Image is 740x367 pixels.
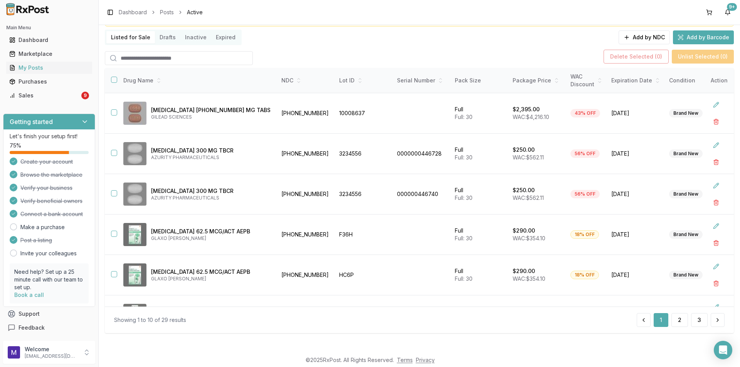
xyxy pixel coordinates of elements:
[709,236,723,250] button: Delete
[277,215,335,255] td: [PHONE_NUMBER]
[397,77,446,84] div: Serial Number
[6,33,92,47] a: Dashboard
[151,187,271,195] p: [MEDICAL_DATA] 300 MG TBCR
[81,92,89,99] div: 9
[9,78,89,85] div: Purchases
[570,73,602,88] div: WAC Discount
[14,292,44,298] a: Book a call
[513,194,544,201] span: WAC: $562.11
[180,31,211,44] button: Inactive
[106,31,155,44] button: Listed for Sale
[669,109,703,117] div: Brand New
[151,154,271,161] p: AZURITY PHARMACEUTICALS
[211,31,240,44] button: Expired
[611,109,660,117] span: [DATE]
[3,62,95,74] button: My Posts
[123,77,271,84] div: Drug Name
[397,357,413,363] a: Terms
[6,89,92,102] a: Sales9
[335,255,392,295] td: HC6P
[513,154,544,161] span: WAC: $562.11
[709,219,723,233] button: Edit
[20,158,73,166] span: Create your account
[709,300,723,314] button: Edit
[6,75,92,89] a: Purchases
[450,68,508,93] th: Pack Size
[339,77,388,84] div: Lot ID
[277,93,335,134] td: [PHONE_NUMBER]
[3,3,52,15] img: RxPost Logo
[513,106,540,113] p: $2,395.00
[450,174,508,215] td: Full
[619,30,670,44] button: Add by NDC
[281,77,330,84] div: NDC
[9,50,89,58] div: Marketplace
[691,313,708,327] button: 3
[6,61,92,75] a: My Posts
[450,134,508,174] td: Full
[20,184,72,192] span: Verify your business
[335,174,392,215] td: 3234556
[709,98,723,112] button: Edit
[3,48,95,60] button: Marketplace
[277,134,335,174] td: [PHONE_NUMBER]
[14,268,84,291] p: Need help? Set up a 25 minute call with our team to set up.
[335,215,392,255] td: F36H
[151,147,271,154] p: [MEDICAL_DATA] 300 MG TBCR
[654,313,668,327] button: 1
[611,231,660,238] span: [DATE]
[671,313,688,327] a: 2
[151,228,271,235] p: [MEDICAL_DATA] 62.5 MCG/ACT AEPB
[20,250,77,257] a: Invite your colleagues
[18,324,45,332] span: Feedback
[3,34,95,46] button: Dashboard
[187,8,203,16] span: Active
[416,357,435,363] a: Privacy
[709,196,723,209] button: Delete
[123,304,146,327] img: Jublia 10 % SOLN
[335,93,392,134] td: 10008637
[9,64,89,72] div: My Posts
[151,268,271,276] p: [MEDICAL_DATA] 62.5 MCG/ACT AEPB
[123,102,146,125] img: Biktarvy 50-200-25 MG TABS
[673,30,734,44] button: Add by Barcode
[114,316,186,324] div: Showing 1 to 10 of 29 results
[3,321,95,335] button: Feedback
[123,263,146,287] img: Incruse Ellipta 62.5 MCG/ACT AEPB
[450,93,508,134] td: Full
[20,210,83,218] span: Connect a bank account
[455,235,473,241] span: Full: 30
[151,106,271,114] p: [MEDICAL_DATA] [PHONE_NUMBER] MG TABS
[10,142,21,149] span: 75 %
[151,276,271,282] p: GLAXO [PERSON_NAME]
[570,149,600,158] div: 56% OFF
[123,142,146,165] img: Horizant 300 MG TBCR
[705,68,734,93] th: Action
[570,190,600,198] div: 56% OFF
[513,114,549,120] span: WAC: $4,216.10
[20,197,82,205] span: Verify beneficial owners
[669,149,703,158] div: Brand New
[611,190,660,198] span: [DATE]
[3,75,95,88] button: Purchases
[455,194,473,201] span: Full: 30
[9,36,89,44] div: Dashboard
[151,235,271,241] p: GLAXO [PERSON_NAME]
[3,89,95,102] button: Sales9
[277,295,335,336] td: [PHONE_NUMBER]
[8,346,20,359] img: User avatar
[611,77,660,84] div: Expiration Date
[513,267,535,275] p: $290.00
[25,345,78,353] p: Welcome
[709,277,723,290] button: Delete
[20,171,82,179] span: Browse the marketplace
[455,275,473,282] span: Full: 30
[450,255,508,295] td: Full
[160,8,174,16] a: Posts
[513,235,545,241] span: WAC: $354.10
[611,271,660,279] span: [DATE]
[721,6,734,18] button: 9+
[513,77,561,84] div: Package Price
[709,260,723,273] button: Edit
[20,223,65,231] a: Make a purchase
